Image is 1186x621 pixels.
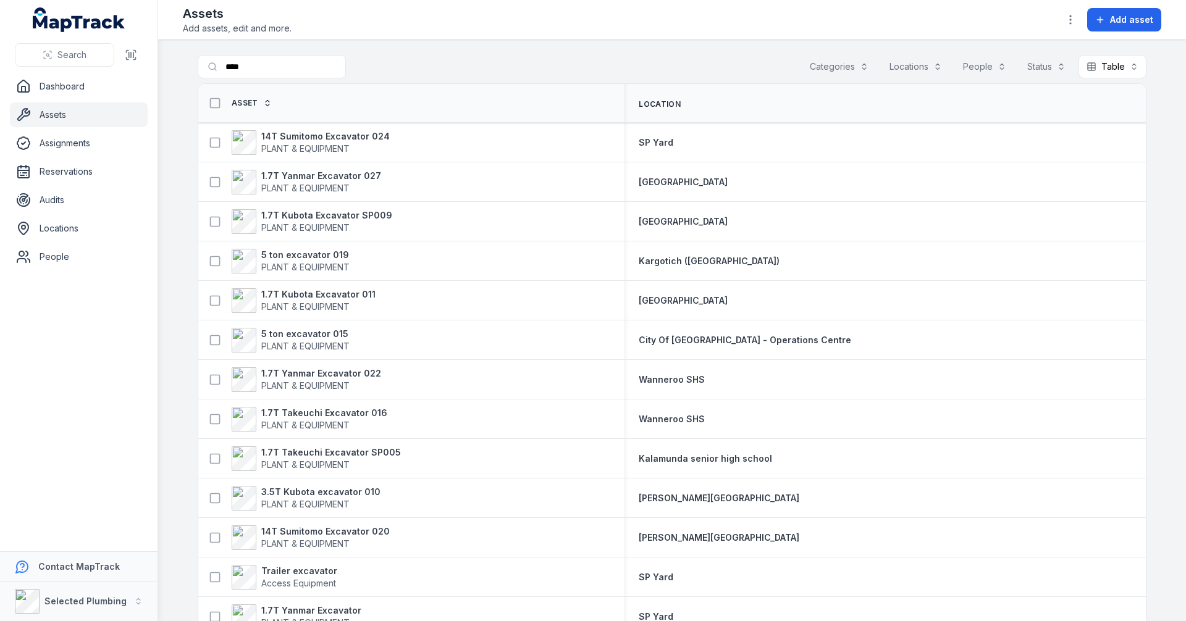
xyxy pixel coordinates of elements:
[639,295,728,306] span: [GEOGRAPHIC_DATA]
[232,565,337,590] a: Trailer excavatorAccess Equipment
[10,244,148,269] a: People
[232,328,350,352] a: 5 ton excavator 015PLANT & EQUIPMENT
[232,98,258,108] span: Asset
[1079,55,1146,78] button: Table
[10,74,148,99] a: Dashboard
[639,335,851,345] span: City Of [GEOGRAPHIC_DATA] - Operations Centre
[232,486,381,511] a: 3.5T Kubota excavator 010PLANT & EQUIPMENT
[639,99,680,109] span: Location
[232,249,350,273] a: 5 ton excavator 019PLANT & EQUIPMENT
[261,222,350,233] span: PLANT & EQUIPMENT
[639,572,673,582] span: SP Yard
[639,413,705,425] a: Wanneroo SHS
[10,188,148,212] a: Audits
[15,43,114,67] button: Search
[33,7,125,32] a: MapTrack
[639,334,851,346] a: City Of [GEOGRAPHIC_DATA] - Operations Centre
[261,170,381,182] strong: 1.7T Yanmar Excavator 027
[1019,55,1074,78] button: Status
[261,262,350,272] span: PLANT & EQUIPMENT
[44,596,127,606] strong: Selected Plumbing
[232,367,381,392] a: 1.7T Yanmar Excavator 022PLANT & EQUIPMENT
[639,414,705,424] span: Wanneroo SHS
[261,249,350,261] strong: 5 ton excavator 019
[639,177,728,187] span: [GEOGRAPHIC_DATA]
[183,22,292,35] span: Add assets, edit and more.
[261,143,350,154] span: PLANT & EQUIPMENT
[639,532,799,543] span: [PERSON_NAME][GEOGRAPHIC_DATA]
[639,453,772,464] span: Kalamunda senior high school
[639,294,728,307] a: [GEOGRAPHIC_DATA]
[261,499,350,509] span: PLANT & EQUIPMENT
[261,328,350,340] strong: 5 ton excavator 015
[639,216,728,227] span: [GEOGRAPHIC_DATA]
[261,565,337,577] strong: Trailer excavator
[261,380,350,391] span: PLANT & EQUIPMENT
[639,136,673,149] a: SP Yard
[261,446,401,459] strong: 1.7T Takeuchi Excavator SP005
[232,170,381,194] a: 1.7T Yanmar Excavator 027PLANT & EQUIPMENT
[639,176,728,188] a: [GEOGRAPHIC_DATA]
[1110,14,1153,26] span: Add asset
[639,255,780,267] a: Kargotich ([GEOGRAPHIC_DATA])
[261,183,350,193] span: PLANT & EQUIPMENT
[639,215,728,228] a: [GEOGRAPHIC_DATA]
[639,374,705,385] span: Wanneroo SHS
[261,288,376,301] strong: 1.7T Kubota Excavator 011
[232,288,376,313] a: 1.7T Kubota Excavator 011PLANT & EQUIPMENT
[639,493,799,503] span: [PERSON_NAME][GEOGRAPHIC_DATA]
[261,341,350,351] span: PLANT & EQUIPMENT
[639,373,705,386] a: Wanneroo SHS
[881,55,950,78] button: Locations
[639,452,772,465] a: Kalamunda senior high school
[639,492,799,504] a: [PERSON_NAME][GEOGRAPHIC_DATA]
[639,531,799,544] a: [PERSON_NAME][GEOGRAPHIC_DATA]
[261,367,381,380] strong: 1.7T Yanmar Excavator 022
[232,446,401,471] a: 1.7T Takeuchi Excavator SP005PLANT & EQUIPMENT
[261,209,392,222] strong: 1.7T Kubota Excavator SP009
[261,486,381,498] strong: 3.5T Kubota excavator 010
[261,407,387,419] strong: 1.7T Takeuchi Excavator 016
[261,604,361,617] strong: 1.7T Yanmar Excavator
[639,256,780,266] span: Kargotich ([GEOGRAPHIC_DATA])
[1087,8,1161,31] button: Add asset
[955,55,1014,78] button: People
[232,98,272,108] a: Asset
[639,137,673,148] span: SP Yard
[10,102,148,127] a: Assets
[639,571,673,583] a: SP Yard
[802,55,877,78] button: Categories
[232,130,390,155] a: 14T Sumitomo Excavator 024PLANT & EQUIPMENT
[261,525,390,538] strong: 14T Sumitomo Excavator 020
[10,216,148,241] a: Locations
[57,49,86,61] span: Search
[261,578,336,588] span: Access Equipment
[261,538,350,549] span: PLANT & EQUIPMENT
[261,459,350,470] span: PLANT & EQUIPMENT
[10,131,148,156] a: Assignments
[261,420,350,430] span: PLANT & EQUIPMENT
[232,407,387,431] a: 1.7T Takeuchi Excavator 016PLANT & EQUIPMENT
[261,130,390,143] strong: 14T Sumitomo Excavator 024
[38,561,120,572] strong: Contact MapTrack
[10,159,148,184] a: Reservations
[232,525,390,550] a: 14T Sumitomo Excavator 020PLANT & EQUIPMENT
[183,5,292,22] h2: Assets
[232,209,392,234] a: 1.7T Kubota Excavator SP009PLANT & EQUIPMENT
[261,301,350,312] span: PLANT & EQUIPMENT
